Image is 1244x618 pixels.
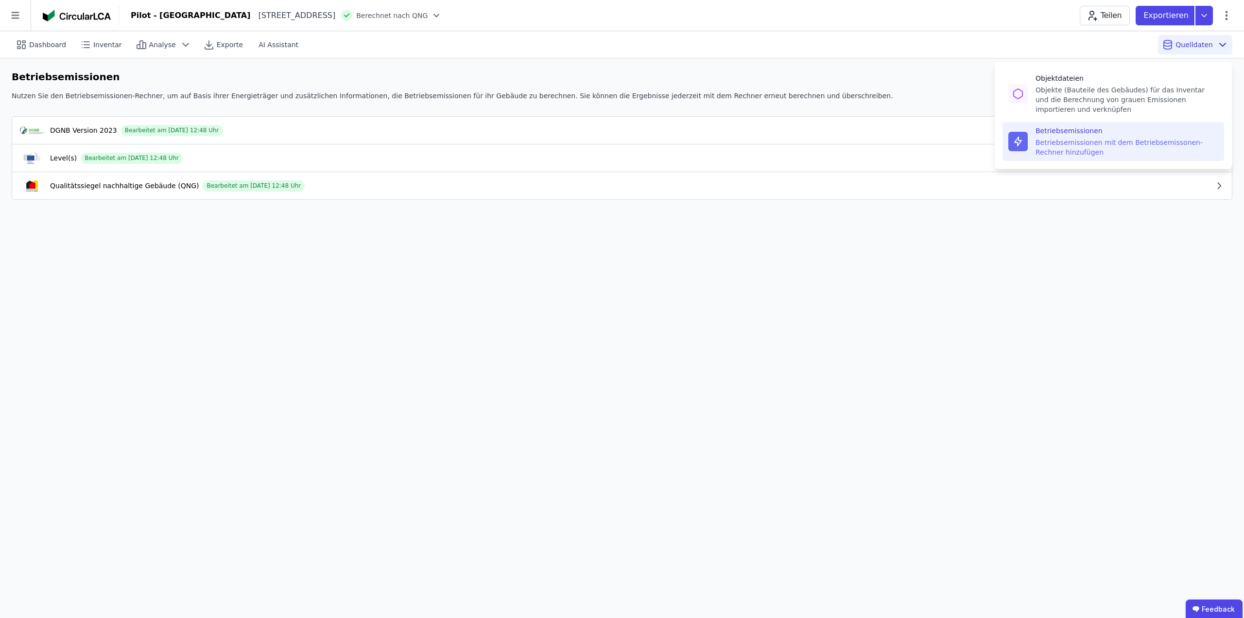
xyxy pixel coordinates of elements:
button: cert-logoDGNB Version 2023Bearbeitet am [DATE] 12:48 Uhr [12,117,1232,144]
span: AI Assistant [259,40,298,50]
img: cert-logo [20,124,44,136]
div: Bearbeitet am [DATE] 12:48 Uhr [203,180,305,192]
div: [STREET_ADDRESS] [251,10,336,21]
div: Betriebsemissionen mit dem Betriebsemissonen-Rechner hinzufügen [1036,138,1218,157]
div: Bearbeitet am [DATE] 12:48 Uhr [121,125,223,136]
div: Betriebsemissionen [12,70,120,87]
button: cert-logoQualitätssiegel nachhaltige Gebäude (QNG)Bearbeitet am [DATE] 12:48 Uhr [12,172,1232,199]
img: Concular [43,10,111,21]
span: Dashboard [29,40,66,50]
button: Teilen [1080,6,1130,25]
div: Pilot - [GEOGRAPHIC_DATA] [131,10,251,21]
div: Objekte (Bauteile des Gebäudes) für das Inventar und die Berechnung von grauen Emissionen importi... [1036,85,1218,114]
div: Betriebsemissionen [1036,126,1218,136]
button: cert-logoLevel(s)Bearbeitet am [DATE] 12:48 Uhr [12,144,1232,172]
span: Exporte [217,40,243,50]
div: Nutzen Sie den Betriebsemissionen-Rechner, um auf Basis ihrer Energieträger und zusätzlichen Info... [12,91,893,105]
span: Analyse [149,40,176,50]
img: cert-logo [20,152,44,164]
div: Objektdateien [1036,73,1218,83]
p: Exportieren [1143,10,1191,21]
div: Level(s) [50,153,77,163]
div: Bearbeitet am [DATE] 12:48 Uhr [81,153,183,164]
span: Quelldaten [1175,40,1213,50]
img: cert-logo [20,180,44,192]
span: Berechnet nach QNG [356,11,428,20]
div: DGNB Version 2023 [50,125,117,135]
span: Inventar [93,40,122,50]
div: Qualitätssiegel nachhaltige Gebäude (QNG) [50,181,199,191]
